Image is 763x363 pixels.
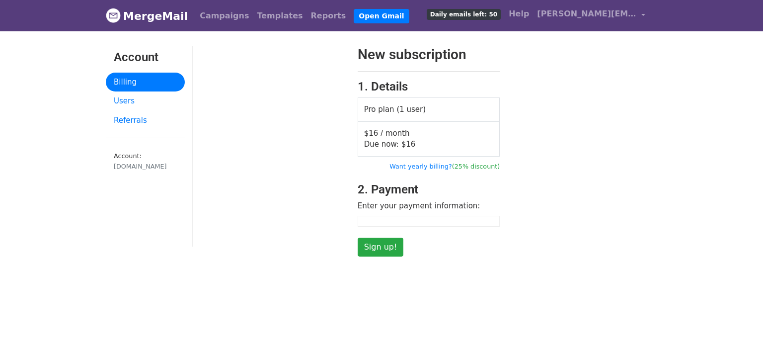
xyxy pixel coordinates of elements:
a: Help [505,4,533,24]
div: [DOMAIN_NAME] [114,162,177,171]
a: Templates [253,6,306,26]
a: Billing [106,73,185,92]
a: Referrals [106,111,185,130]
a: Open Gmail [354,9,409,23]
a: MergeMail [106,5,188,26]
td: $16 / month [358,121,500,156]
input: Sign up! [358,238,404,257]
td: Pro plan (1 user) [358,98,500,122]
a: [PERSON_NAME][EMAIL_ADDRESS][DOMAIN_NAME] [533,4,649,27]
h3: 2. Payment [358,182,500,197]
small: Account: [114,152,177,171]
a: Users [106,91,185,111]
a: Campaigns [196,6,253,26]
h3: Account [114,50,177,65]
span: 16 [406,140,415,149]
a: Daily emails left: 50 [423,4,505,24]
h3: 1. Details [358,80,500,94]
img: MergeMail logo [106,8,121,23]
span: Due now: $ [364,140,416,149]
span: [PERSON_NAME][EMAIL_ADDRESS][DOMAIN_NAME] [537,8,636,20]
span: (25% discount) [452,163,500,170]
a: Reports [307,6,350,26]
h2: New subscription [358,46,500,63]
label: Enter your payment information: [358,200,480,212]
span: Daily emails left: 50 [427,9,501,20]
a: Want yearly billing?(25% discount) [389,163,500,170]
